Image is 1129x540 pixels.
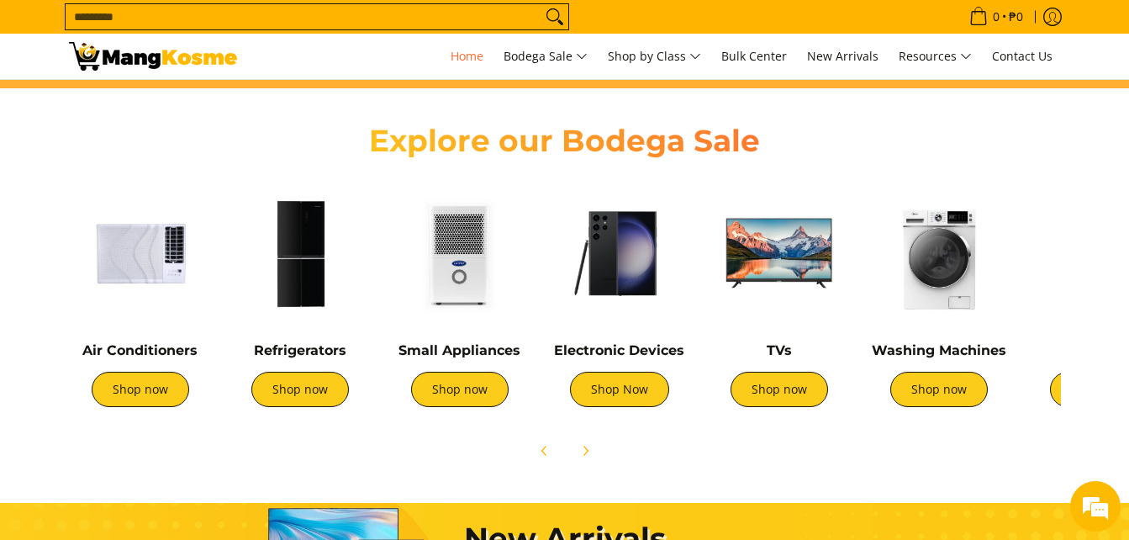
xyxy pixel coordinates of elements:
a: Resources [890,34,980,79]
a: Shop now [731,372,828,407]
a: Bulk Center [713,34,795,79]
span: Resources [899,46,972,67]
img: Refrigerators [229,182,372,325]
a: Contact Us [984,34,1061,79]
img: Electronic Devices [548,182,691,325]
h2: Explore our Bodega Sale [321,122,809,160]
span: Shop by Class [608,46,701,67]
img: Air Conditioners [69,182,212,325]
a: Air Conditioners [82,342,198,358]
button: Next [567,432,604,469]
img: Washing Machines [868,182,1010,325]
a: Washing Machines [872,342,1006,358]
a: New Arrivals [799,34,887,79]
span: • [964,8,1028,26]
a: Electronic Devices [554,342,684,358]
span: 0 [990,11,1002,23]
a: Shop now [890,372,988,407]
span: Bodega Sale [504,46,588,67]
img: Small Appliances [388,182,531,325]
button: Search [541,4,568,29]
span: Contact Us [992,48,1053,64]
img: Mang Kosme: Your Home Appliances Warehouse Sale Partner! [69,42,237,71]
span: ₱0 [1006,11,1026,23]
span: Bulk Center [721,48,787,64]
a: Small Appliances [398,342,520,358]
a: Shop now [411,372,509,407]
a: Shop now [251,372,349,407]
img: TVs [708,182,851,325]
a: TVs [767,342,792,358]
a: Shop by Class [599,34,710,79]
a: Bodega Sale [495,34,596,79]
a: Home [442,34,492,79]
a: Refrigerators [254,342,346,358]
span: Home [451,48,483,64]
span: New Arrivals [807,48,878,64]
button: Previous [526,432,563,469]
nav: Main Menu [254,34,1061,79]
a: Shop Now [570,372,669,407]
a: Shop now [92,372,189,407]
